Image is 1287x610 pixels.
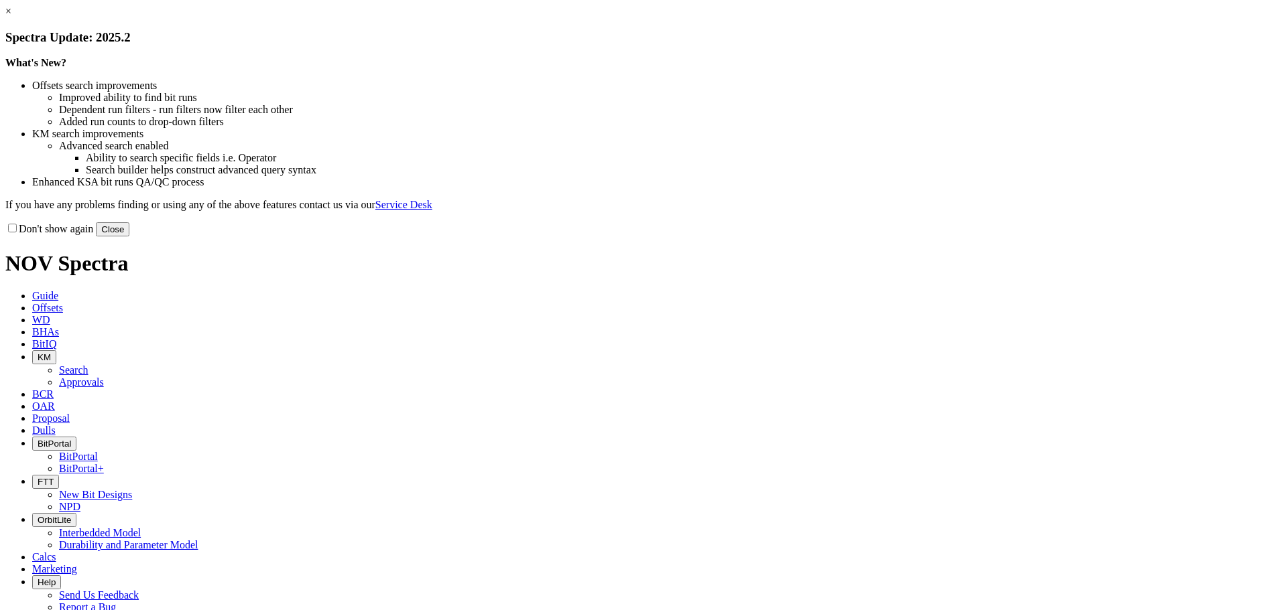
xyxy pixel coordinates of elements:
a: NPD [59,501,80,512]
span: BHAs [32,326,59,337]
span: Proposal [32,412,70,424]
button: Close [96,222,129,236]
a: BitPortal [59,451,98,462]
li: Added run counts to drop-down filters [59,116,1282,128]
li: Improved ability to find bit runs [59,92,1282,104]
span: Guide [32,290,58,301]
a: Search [59,364,88,376]
label: Don't show again [5,223,93,234]
span: Marketing [32,563,77,575]
span: Help [38,577,56,587]
li: Search builder helps construct advanced query syntax [86,164,1282,176]
span: KM [38,352,51,362]
a: Service Desk [375,199,432,210]
a: Approvals [59,376,104,388]
a: Send Us Feedback [59,589,139,601]
span: Dulls [32,425,56,436]
li: Dependent run filters - run filters now filter each other [59,104,1282,116]
span: BCR [32,388,54,400]
a: × [5,5,11,17]
strong: What's New? [5,57,66,68]
span: FTT [38,477,54,487]
span: Calcs [32,551,56,562]
li: KM search improvements [32,128,1282,140]
h1: NOV Spectra [5,251,1282,276]
a: Interbedded Model [59,527,141,538]
input: Don't show again [8,224,17,232]
li: Offsets search improvements [32,80,1282,92]
a: Durability and Parameter Model [59,539,198,550]
a: BitPortal+ [59,463,104,474]
span: Offsets [32,302,63,313]
span: BitIQ [32,338,56,350]
p: If you have any problems finding or using any of the above features contact us via our [5,199,1282,211]
h3: Spectra Update: 2025.2 [5,30,1282,45]
span: WD [32,314,50,325]
span: OrbitLite [38,515,71,525]
span: OAR [32,400,55,412]
a: New Bit Designs [59,489,132,500]
li: Ability to search specific fields i.e. Operator [86,152,1282,164]
li: Advanced search enabled [59,140,1282,152]
span: BitPortal [38,439,71,449]
li: Enhanced KSA bit runs QA/QC process [32,176,1282,188]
